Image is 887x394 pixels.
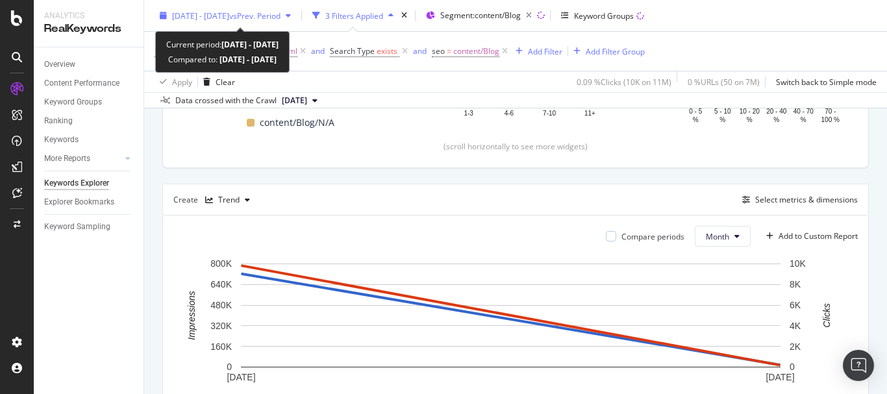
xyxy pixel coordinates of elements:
div: Apply [172,76,192,87]
div: and [311,45,325,56]
text: 2K [790,341,801,352]
div: Data crossed with the Crawl [175,95,277,106]
a: Keywords [44,133,134,147]
button: Month [695,226,751,247]
span: content/Blog/N/A [260,115,334,130]
div: More Reports [44,152,90,166]
button: 3 Filters Applied [307,5,399,26]
a: Keyword Sampling [44,220,134,234]
text: 70 - [825,108,836,115]
text: % [801,116,806,123]
button: and [413,45,427,57]
text: 8K [790,279,801,289]
div: Create [173,190,255,210]
text: 7-10 [543,110,556,117]
text: 0 [227,362,232,373]
span: exists [377,45,397,56]
div: 3 Filters Applied [325,10,383,21]
div: times [399,9,410,22]
button: Clear [198,71,235,92]
div: Compare periods [621,231,684,242]
text: 10 - 20 [740,108,760,115]
button: [DATE] - [DATE]vsPrev. Period [155,5,296,26]
button: Switch back to Simple mode [771,71,877,92]
text: 480K [210,300,232,310]
span: Sitemaps [155,45,188,56]
text: 6K [790,300,801,310]
span: content/Blog [453,42,499,60]
div: and [413,45,427,56]
text: 800K [210,259,232,269]
text: Impressions [186,291,197,340]
text: 11+ [584,110,595,117]
button: Add Filter [510,43,562,59]
div: Add Filter [528,45,562,56]
text: 40 - 70 [793,108,814,115]
div: RealKeywords [44,21,133,36]
a: More Reports [44,152,121,166]
b: [DATE] - [DATE] [218,54,277,65]
span: vs Prev. Period [229,10,281,21]
div: Select metrics & dimensions [755,194,858,205]
div: Compared to: [168,52,277,67]
text: % [693,116,699,123]
div: Overview [44,58,75,71]
div: Keywords Explorer [44,177,109,190]
div: Content Performance [44,77,119,90]
div: Open Intercom Messenger [843,350,874,381]
div: Explorer Bookmarks [44,195,114,209]
div: 0 % URLs ( 50 on 7M ) [688,76,760,87]
text: 4-6 [505,110,514,117]
text: 160K [210,341,232,352]
a: Explorer Bookmarks [44,195,134,209]
a: Content Performance [44,77,134,90]
text: 4K [790,321,801,331]
text: % [773,116,779,123]
div: (scroll horizontally to see more widgets) [179,141,853,152]
text: 1-3 [464,110,473,117]
text: 5 - 10 [714,108,731,115]
svg: A chart. [173,257,848,387]
span: Segment: content/Blog [440,10,521,21]
button: and [311,45,325,57]
a: Keyword Groups [44,95,134,109]
text: % [719,116,725,123]
span: Month [706,231,729,242]
button: Add Filter Group [568,43,645,59]
div: Current period: [166,37,279,52]
button: Segment:content/Blog [421,5,537,26]
text: [DATE] [766,372,794,382]
button: Apply [155,71,192,92]
span: [DATE] - [DATE] [172,10,229,21]
button: Select metrics & dimensions [737,192,858,208]
text: % [747,116,753,123]
span: 2025 Aug. 4th [282,95,307,106]
text: 20 - 40 [766,108,787,115]
button: [DATE] [277,93,323,108]
div: Ranking [44,114,73,128]
div: Keyword Groups [574,10,634,21]
div: 0.09 % Clicks ( 10K on 11M ) [577,76,671,87]
text: 640K [210,279,232,289]
div: Clear [216,76,235,87]
button: Trend [200,190,255,210]
div: Keyword Sampling [44,220,110,234]
a: Ranking [44,114,134,128]
div: Keyword Groups [44,95,102,109]
div: Analytics [44,10,133,21]
text: 0 [790,362,795,373]
span: seo [432,45,445,56]
text: 0 - 5 [689,108,702,115]
a: Overview [44,58,134,71]
text: 320K [210,321,232,331]
div: Keywords [44,133,79,147]
div: Add to Custom Report [779,232,858,240]
button: Add to Custom Report [761,226,858,247]
text: 10K [790,259,806,269]
text: 100 % [821,116,840,123]
div: Trend [218,196,240,204]
span: Search Type [330,45,375,56]
text: Clicks [821,304,832,328]
div: Add Filter Group [586,45,645,56]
